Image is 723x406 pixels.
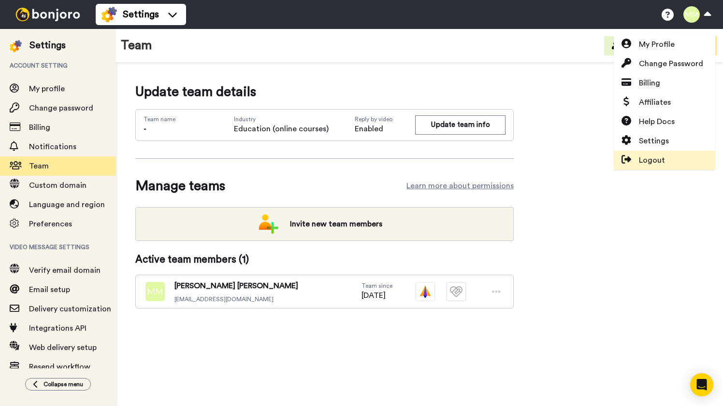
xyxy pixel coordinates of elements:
[639,154,665,166] span: Logout
[29,363,90,371] span: Resend workflow
[690,373,713,396] div: Open Intercom Messenger
[639,135,669,147] span: Settings
[145,282,165,301] img: mm.png
[29,124,50,131] span: Billing
[614,151,715,170] a: Logout
[174,280,298,292] span: [PERSON_NAME] [PERSON_NAME]
[29,286,70,294] span: Email setup
[29,266,101,274] span: Verify email domain
[234,123,329,135] span: Education (online courses)
[639,39,675,50] span: My Profile
[174,295,298,303] span: [EMAIL_ADDRESS][DOMAIN_NAME]
[144,125,146,133] span: -
[29,85,65,93] span: My profile
[614,93,715,112] a: Affiliates
[29,182,87,189] span: Custom domain
[135,252,249,267] span: Active team members ( 1 )
[135,82,514,101] span: Update team details
[29,201,105,209] span: Language and region
[29,324,87,332] span: Integrations API
[101,7,117,22] img: settings-colored.svg
[614,112,715,131] a: Help Docs
[361,282,392,290] span: Team since
[604,36,651,56] button: Invite
[10,40,22,52] img: settings-colored.svg
[29,305,111,313] span: Delivery customization
[29,344,97,351] span: Web delivery setup
[614,131,715,151] a: Settings
[282,214,390,234] span: Invite new team members
[234,115,329,123] span: Industry
[614,73,715,93] a: Billing
[25,378,91,391] button: Collapse menu
[121,39,152,53] h1: Team
[355,115,415,123] span: Reply by video
[639,77,660,89] span: Billing
[29,39,66,52] div: Settings
[416,282,435,301] img: vm-color.svg
[639,116,675,127] span: Help Docs
[639,97,671,108] span: Affiliates
[406,180,514,192] a: Learn more about permissions
[135,176,225,196] span: Manage teams
[144,115,175,123] span: Team name
[29,220,72,228] span: Preferences
[639,58,703,70] span: Change Password
[361,290,392,301] span: [DATE]
[29,104,93,112] span: Change password
[43,380,83,388] span: Collapse menu
[29,143,76,151] span: Notifications
[259,214,278,234] img: add-team.png
[355,123,415,135] span: Enabled
[614,35,715,54] a: My Profile
[29,162,49,170] span: Team
[123,8,159,21] span: Settings
[415,115,506,134] button: Update team info
[614,54,715,73] a: Change Password
[12,8,84,21] img: bj-logo-header-white.svg
[447,282,466,301] img: tm-plain.svg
